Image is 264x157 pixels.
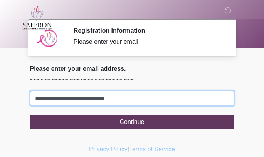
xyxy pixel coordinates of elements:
[74,37,223,47] div: Please enter your email
[89,146,128,152] a: Privacy Policy
[129,146,175,152] a: Terms of Service
[30,75,234,85] p: ~~~~~~~~~~~~~~~~~~~~~~~~~~~~~
[30,65,234,72] h2: Please enter your email address.
[30,115,234,129] button: Continue
[22,6,52,30] img: Saffron Laser Aesthetics and Medical Spa Logo
[128,146,129,152] a: |
[36,27,59,50] img: Agent Avatar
